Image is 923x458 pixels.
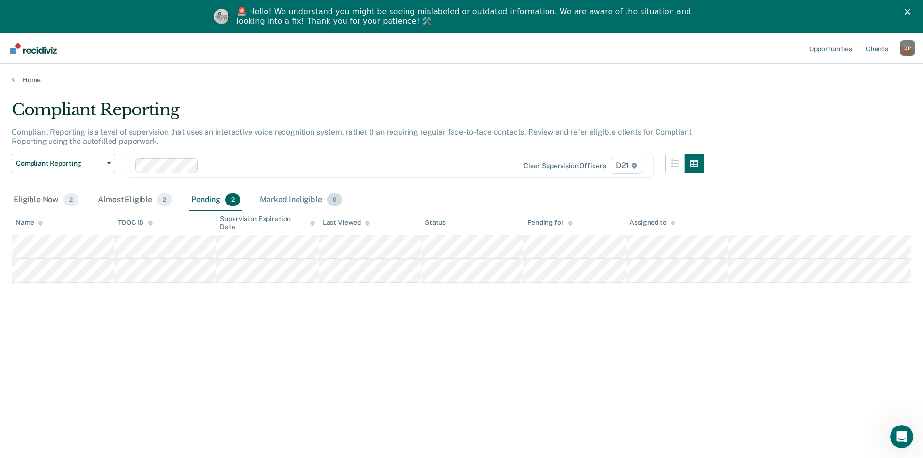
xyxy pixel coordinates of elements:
span: 0 [327,193,342,206]
span: 2 [63,193,78,206]
div: Status [425,219,446,227]
div: Last Viewed [323,219,370,227]
a: Home [12,76,911,84]
a: Opportunities [807,33,854,64]
div: Almost Eligible2 [96,190,174,211]
div: Pending for [527,219,572,227]
div: Close [905,9,914,15]
div: 🚨 Hello! We understand you might be seeing mislabeled or outdated information. We are aware of th... [237,7,694,26]
span: Compliant Reporting [16,159,103,168]
p: Compliant Reporting is a level of supervision that uses an interactive voice recognition system, ... [12,127,691,146]
div: Compliant Reporting [12,100,704,127]
span: D21 [610,158,643,174]
div: Supervision Expiration Date [220,215,314,231]
div: Clear supervision officers [523,162,606,170]
img: Recidiviz [10,43,57,54]
div: Eligible Now2 [12,190,80,211]
span: 2 [225,193,240,206]
div: TDOC ID [118,219,153,227]
a: Clients [864,33,890,64]
div: B P [900,40,915,56]
span: 2 [157,193,172,206]
div: Pending2 [189,190,242,211]
img: Profile image for Kim [214,9,229,24]
div: Marked Ineligible0 [258,190,344,211]
button: Compliant Reporting [12,154,115,173]
div: Assigned to [629,219,675,227]
iframe: Intercom live chat [890,425,913,448]
button: Profile dropdown button [900,40,915,56]
div: Name [16,219,43,227]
